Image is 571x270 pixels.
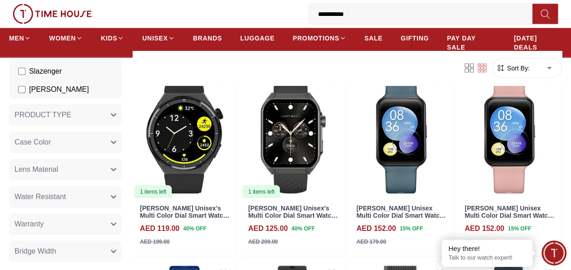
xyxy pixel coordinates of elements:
span: PRODUCT TYPE [15,110,71,121]
button: Sort By: [496,64,530,73]
a: UNISEX [142,30,174,46]
span: 40 % OFF [183,225,206,233]
a: KIDS [101,30,124,46]
div: AED 179.00 [465,238,494,246]
a: Kenneth Scott Unisex's Multi Color Dial Smart Watch - KG9X-XSBBH1 items left [133,68,237,199]
span: Warranty [15,219,44,230]
a: MEN [9,30,31,46]
div: 1 items left [134,185,172,198]
button: Warranty [9,214,122,235]
a: Kenneth Scott Unisex's Multi Color Dial Smart Watch - KCRV9-XSBBE1 items left [241,68,345,199]
button: Lens Material [9,159,122,181]
span: 15 % OFF [508,225,531,233]
button: Case Color [9,132,122,154]
img: Kenneth Scott Unisex's Multi Color Dial Smart Watch - KG9X-XSBBH [133,68,237,199]
span: Slazenger [29,66,62,77]
span: 15 % OFF [400,225,423,233]
span: Water Resistant [15,192,66,203]
div: AED 179.00 [357,238,386,246]
a: PROMOTIONS [293,30,346,46]
a: BRANDS [193,30,222,46]
a: PAY DAY SALE [447,30,496,55]
div: Chat Widget [541,240,566,265]
span: BRANDS [193,34,222,43]
button: Water Resistant [9,186,122,208]
span: Case Color [15,137,51,148]
h4: AED 125.00 [248,223,288,234]
button: PRODUCT TYPE [9,105,122,126]
img: ... [13,4,92,24]
span: WOMEN [49,34,76,43]
a: [PERSON_NAME] Unisex's Multi Color Dial Smart Watch - KCRV9-XSBBE [248,205,338,227]
span: 40 % OFF [291,225,314,233]
img: Kenneth Scott Unisex's Multi Color Dial Smart Watch - KCRV9-XSBBE [241,68,345,199]
input: [PERSON_NAME] [18,86,25,94]
h4: AED 152.00 [465,223,504,234]
span: [PERSON_NAME] [29,85,89,95]
span: UNISEX [142,34,168,43]
span: MEN [9,34,24,43]
span: GIFTING [401,34,429,43]
a: LUGGAGE [240,30,275,46]
span: Lens Material [15,165,58,175]
img: Kenneth Scott Unisex Multi Color Dial Smart Watch With Interchangeable Strap-KBLZ-XSBBX [349,68,453,199]
span: KIDS [101,34,117,43]
h4: AED 152.00 [357,223,396,234]
span: Bridge Width [15,246,56,257]
div: 1 items left [243,185,280,198]
span: PROMOTIONS [293,34,339,43]
span: PAY DAY SALE [447,34,496,52]
span: SALE [364,34,382,43]
span: [DATE] DEALS [514,34,562,52]
a: [PERSON_NAME] Unisex Multi Color Dial Smart Watch With Interchangeable Strap-KBLZ-XSBBX [357,205,446,235]
div: AED 209.00 [248,238,278,246]
img: Kenneth Scott Unisex Multi Color Dial Smart Watch With Interchangeable Strap-KBLZ-XSBBP [457,68,561,199]
button: Bridge Width [9,241,122,263]
a: GIFTING [401,30,429,46]
span: LUGGAGE [240,34,275,43]
span: Sort By: [505,64,530,73]
a: [DATE] DEALS [514,30,562,55]
div: Hey there! [448,244,526,253]
p: Talk to our watch expert! [448,254,526,262]
a: SALE [364,30,382,46]
h4: AED 119.00 [140,223,179,234]
a: [PERSON_NAME] Unisex's Multi Color Dial Smart Watch - KG9X-XSBBH [140,205,229,227]
input: Slazenger [18,68,25,75]
a: [PERSON_NAME] Unisex Multi Color Dial Smart Watch With Interchangeable Strap-KBLZ-XSBBP [465,205,554,235]
div: AED 199.00 [140,238,169,246]
a: WOMEN [49,30,83,46]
